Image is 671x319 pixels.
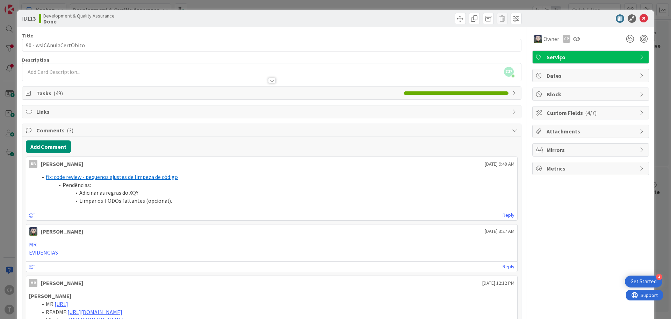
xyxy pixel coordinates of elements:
[36,108,508,116] span: Links
[46,300,55,307] span: MR:
[547,127,636,136] span: Attachments
[547,146,636,154] span: Mirrors
[485,228,514,235] span: [DATE] 3:27 AM
[29,279,37,287] div: MR
[547,164,636,173] span: Metrics
[482,279,514,287] span: [DATE] 12:12 PM
[36,89,400,97] span: Tasks
[67,308,122,315] a: [URL][DOMAIN_NAME]
[22,33,33,39] label: Title
[563,35,570,43] div: CP
[547,71,636,80] span: Dates
[22,39,521,51] input: type card name here...
[485,160,514,168] span: [DATE] 9:48 AM
[55,300,68,307] a: [URL]
[656,274,662,280] div: 4
[585,109,597,116] span: ( 4/7 )
[41,227,83,236] div: [PERSON_NAME]
[503,211,514,220] a: Reply
[504,67,514,77] span: CP
[37,181,514,189] li: Pendências:
[36,126,508,134] span: Comments
[630,278,657,285] div: Get Started
[547,109,636,117] span: Custom Fields
[43,13,115,19] span: Development & Quality Assurance
[67,127,73,134] span: ( 3 )
[534,35,542,43] img: LS
[29,227,37,236] img: LS
[27,15,36,22] b: 113
[26,140,71,153] button: Add Comment
[46,173,178,180] a: fix: code review - pequenos ajustes de limpeza de código
[37,189,514,197] li: Adicinar as regras do XQY
[29,292,71,299] strong: [PERSON_NAME]
[29,160,37,168] div: RB
[503,262,514,271] a: Reply
[29,241,37,248] a: MR
[15,1,32,9] span: Support
[43,19,115,24] b: Done
[46,308,67,315] span: README:
[625,276,662,287] div: Open Get Started checklist, remaining modules: 4
[53,90,63,97] span: ( 49 )
[41,160,83,168] div: [PERSON_NAME]
[37,197,514,205] li: Limpar os TODOs faltantes (opcional).
[547,53,636,61] span: Serviço
[29,249,58,256] a: EVIDENCIAS
[22,57,49,63] span: Description
[41,279,83,287] div: [PERSON_NAME]
[22,14,36,23] span: ID
[543,35,559,43] span: Owner
[547,90,636,98] span: Block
